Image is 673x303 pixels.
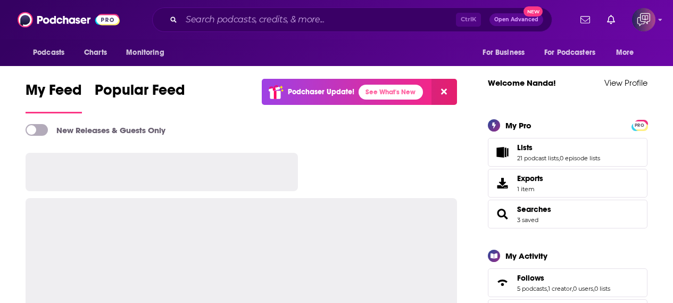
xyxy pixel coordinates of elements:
span: PRO [633,121,646,129]
span: Ctrl K [456,13,481,27]
button: Open AdvancedNew [489,13,543,26]
p: Podchaser Update! [288,87,354,96]
div: My Activity [505,251,547,261]
span: Exports [517,174,543,183]
span: Follows [488,268,647,297]
span: More [616,45,634,60]
span: , [559,154,560,162]
span: Searches [488,200,647,228]
span: , [547,285,548,292]
button: open menu [119,43,178,63]
a: Welcome Nanda! [488,78,556,88]
a: Popular Feed [95,81,185,113]
a: Lists [492,145,513,160]
span: Monitoring [126,45,164,60]
a: Searches [517,204,551,214]
a: Show notifications dropdown [603,11,619,29]
a: 0 episode lists [560,154,600,162]
a: 3 saved [517,216,538,224]
img: User Profile [632,8,655,31]
span: Podcasts [33,45,64,60]
span: My Feed [26,81,82,105]
a: 0 lists [594,285,610,292]
input: Search podcasts, credits, & more... [181,11,456,28]
div: Search podcasts, credits, & more... [152,7,552,32]
a: Exports [488,169,647,198]
div: My Pro [505,120,531,130]
span: Lists [517,143,533,152]
button: open menu [537,43,611,63]
button: open menu [26,43,78,63]
button: open menu [475,43,538,63]
a: Follows [517,273,610,283]
span: Exports [492,176,513,191]
a: Show notifications dropdown [576,11,594,29]
a: See What's New [359,85,423,100]
a: 1 creator [548,285,572,292]
span: , [593,285,594,292]
a: Lists [517,143,600,152]
img: Podchaser - Follow, Share and Rate Podcasts [18,10,120,30]
span: Open Advanced [494,17,538,22]
a: New Releases & Guests Only [26,124,165,136]
span: , [572,285,573,292]
span: Charts [84,45,107,60]
a: Follows [492,275,513,290]
span: Logged in as corioliscompany [632,8,655,31]
a: My Feed [26,81,82,113]
button: open menu [609,43,647,63]
span: Follows [517,273,544,283]
span: New [524,6,543,17]
button: Show profile menu [632,8,655,31]
span: Popular Feed [95,81,185,105]
span: For Podcasters [544,45,595,60]
span: For Business [483,45,525,60]
a: 21 podcast lists [517,154,559,162]
a: Charts [77,43,113,63]
a: Searches [492,207,513,222]
a: View Profile [604,78,647,88]
span: 1 item [517,185,543,193]
a: PRO [633,120,646,128]
a: 0 users [573,285,593,292]
a: 5 podcasts [517,285,547,292]
span: Lists [488,138,647,167]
